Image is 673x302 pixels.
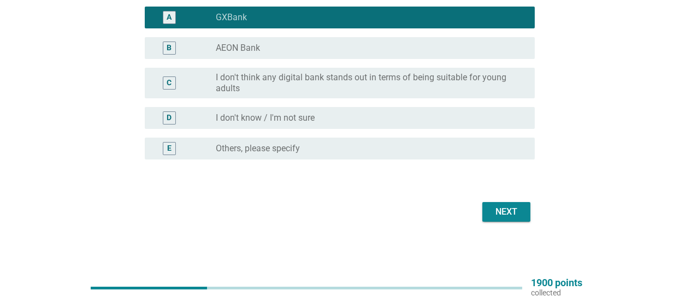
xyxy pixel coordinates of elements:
div: Next [491,205,522,218]
label: Others, please specify [216,143,300,154]
div: B [167,43,172,54]
div: A [167,12,172,23]
label: GXBank [216,12,247,23]
label: I don't know / I'm not sure [216,112,315,123]
p: collected [531,288,582,298]
div: D [167,112,172,124]
div: E [167,143,172,155]
p: 1900 points [531,278,582,288]
label: I don't think any digital bank stands out in terms of being suitable for young adults [216,72,517,94]
label: AEON Bank [216,43,260,54]
button: Next [482,202,530,222]
div: C [167,78,172,89]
